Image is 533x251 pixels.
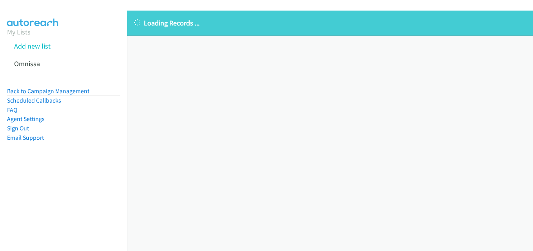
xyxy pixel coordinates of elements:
[7,115,45,123] a: Agent Settings
[14,59,40,68] a: Omnissa
[14,42,51,51] a: Add new list
[7,106,17,114] a: FAQ
[7,134,44,141] a: Email Support
[7,27,31,36] a: My Lists
[7,87,89,95] a: Back to Campaign Management
[134,18,526,28] p: Loading Records ...
[7,125,29,132] a: Sign Out
[7,97,61,104] a: Scheduled Callbacks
